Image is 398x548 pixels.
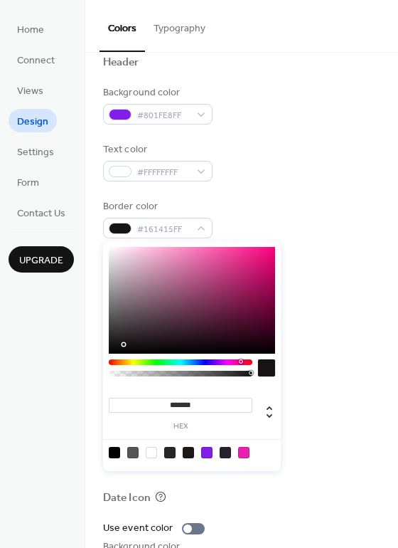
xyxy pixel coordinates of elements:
[17,84,43,99] span: Views
[17,115,48,130] span: Design
[220,447,231,458] div: rgb(39, 32, 46)
[201,447,213,458] div: rgb(128, 31, 232)
[9,201,74,224] a: Contact Us
[9,246,74,273] button: Upgrade
[109,447,120,458] div: rgb(0, 0, 0)
[17,53,55,68] span: Connect
[9,17,53,41] a: Home
[103,85,210,100] div: Background color
[127,447,139,458] div: rgb(85, 85, 85)
[103,56,139,70] div: Header
[238,447,249,458] div: rgb(232, 31, 175)
[103,142,210,157] div: Text color
[9,170,48,194] a: Form
[19,253,63,268] span: Upgrade
[109,423,252,431] label: hex
[9,139,63,163] a: Settings
[17,206,65,221] span: Contact Us
[137,222,190,237] span: #161415FF
[9,48,63,71] a: Connect
[17,23,44,38] span: Home
[103,199,210,214] div: Border color
[103,491,151,506] div: Date Icon
[137,108,190,123] span: #801FE8FF
[183,447,194,458] div: rgb(29, 25, 25)
[146,447,157,458] div: rgb(255, 255, 255)
[164,447,176,458] div: rgb(39, 37, 37)
[9,109,57,132] a: Design
[17,176,39,191] span: Form
[103,521,173,536] div: Use event color
[137,165,190,180] span: #FFFFFFFF
[17,145,54,160] span: Settings
[9,78,52,102] a: Views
